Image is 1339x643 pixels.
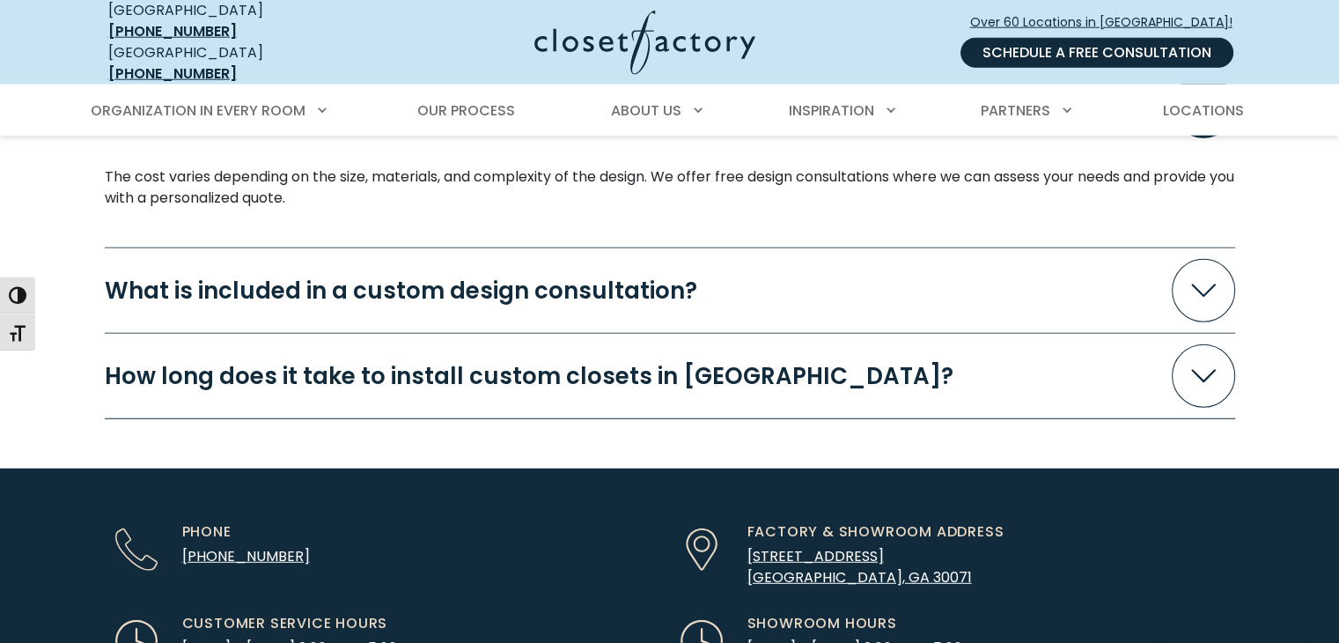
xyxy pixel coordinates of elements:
span: Factory & Showroom Address [747,521,1004,543]
span: Locations [1162,100,1243,121]
img: Closet Factory Logo [534,11,755,75]
button: What is included in a custom design consultation? [105,259,1235,322]
a: [PHONE_NUMBER] [108,63,237,84]
a: Over 60 Locations in [GEOGRAPHIC_DATA]! [969,7,1247,38]
a: [PHONE_NUMBER] [108,21,237,41]
a: [PHONE_NUMBER] [182,546,310,566]
span: About Us [611,100,681,121]
div: [GEOGRAPHIC_DATA] [108,42,364,85]
p: The cost varies depending on the size, materials, and complexity of the design. We offer free des... [105,166,1235,209]
div: What is included in a custom design consultation? [105,279,711,302]
span: Our Process [417,100,515,121]
a: Schedule a Free Consultation [960,38,1233,68]
span: Over 60 Locations in [GEOGRAPHIC_DATA]! [970,13,1247,32]
span: Customer Service Hours [182,613,388,634]
div: How long does it take to install custom closets in [GEOGRAPHIC_DATA]? [105,365,967,388]
span: Inspiration [789,100,874,121]
span: Organization in Every Room [91,100,305,121]
span: Partners [981,100,1050,121]
span: Phone [182,521,232,543]
a: [STREET_ADDRESS][GEOGRAPHIC_DATA], GA 30071 [747,546,972,588]
nav: Primary Menu [78,86,1262,136]
button: How long does it take to install custom closets in [GEOGRAPHIC_DATA]? [105,344,1235,408]
div: How much do custom storage solutions cost in [GEOGRAPHIC_DATA]? [105,166,1235,209]
span: Showroom Hours [747,613,897,634]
